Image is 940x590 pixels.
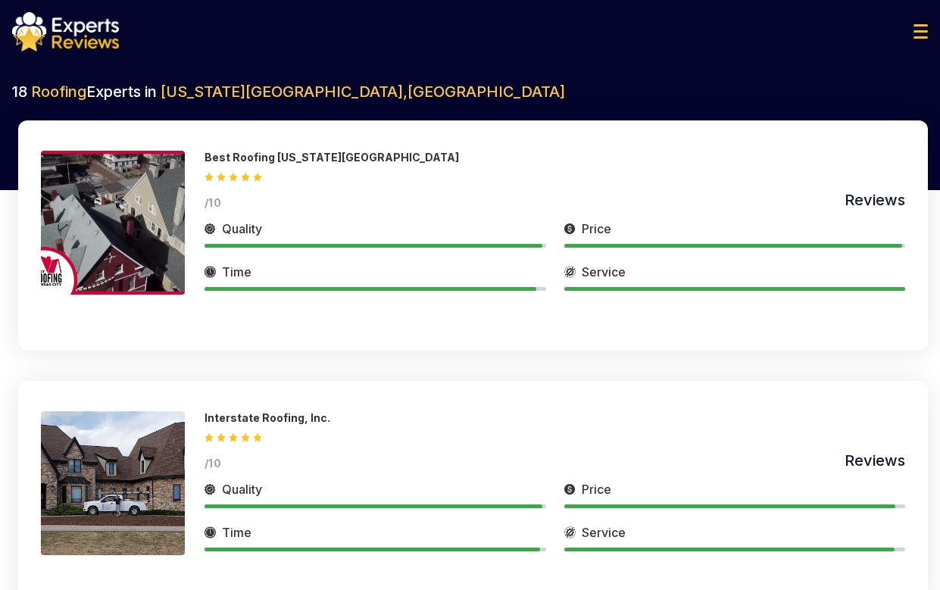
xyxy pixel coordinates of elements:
[161,83,565,101] span: [US_STATE][GEOGRAPHIC_DATA] , [GEOGRAPHIC_DATA]
[564,523,576,542] img: slider icon
[564,263,576,281] img: slider icon
[205,411,330,424] p: Interstate Roofing, Inc.
[205,457,221,470] span: /10
[205,151,459,164] p: Best Roofing [US_STATE][GEOGRAPHIC_DATA]
[845,191,905,209] span: Reviews
[222,480,262,498] span: Quality
[845,451,905,470] span: Reviews
[582,263,626,281] span: Service
[205,523,216,542] img: slider icon
[205,263,216,281] img: slider icon
[41,411,185,555] img: 175388305384955.jpeg
[582,523,626,542] span: Service
[582,220,611,238] span: Price
[582,480,611,498] span: Price
[564,480,576,498] img: slider icon
[222,523,251,542] span: Time
[205,220,216,238] img: slider icon
[12,81,928,102] h2: 18 Experts in
[913,24,928,39] img: Menu Icon
[41,151,185,295] img: 175188558380285.jpeg
[222,220,262,238] span: Quality
[31,83,86,101] span: Roofing
[564,220,576,238] img: slider icon
[205,480,216,498] img: slider icon
[205,196,221,209] span: /10
[222,263,251,281] span: Time
[12,12,119,52] img: logo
